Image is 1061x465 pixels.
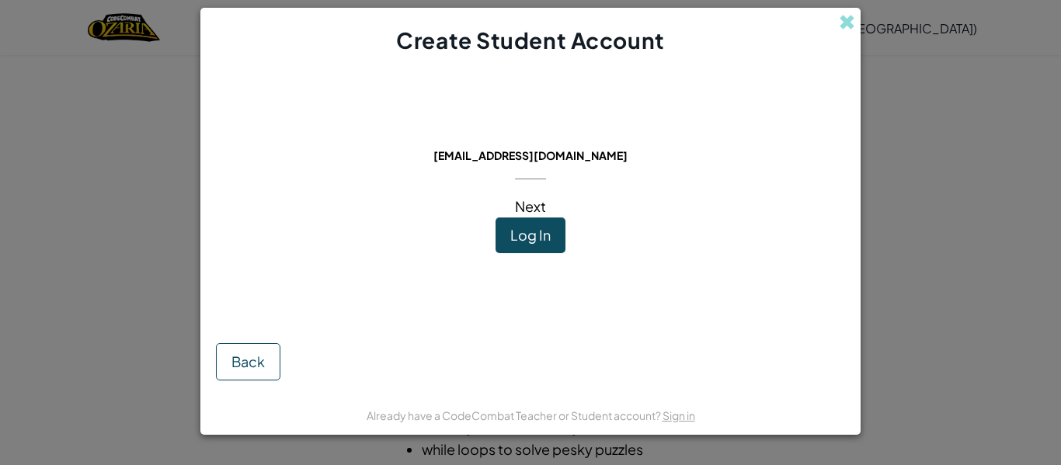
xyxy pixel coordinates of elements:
[421,127,641,144] span: This email is already in use:
[367,408,663,422] span: Already have a CodeCombat Teacher or Student account?
[216,343,280,380] button: Back
[515,197,546,215] span: Next
[396,26,664,54] span: Create Student Account
[663,408,695,422] a: Sign in
[510,226,551,244] span: Log In
[231,352,265,370] span: Back
[496,217,565,253] button: Log In
[433,148,628,162] span: [EMAIL_ADDRESS][DOMAIN_NAME]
